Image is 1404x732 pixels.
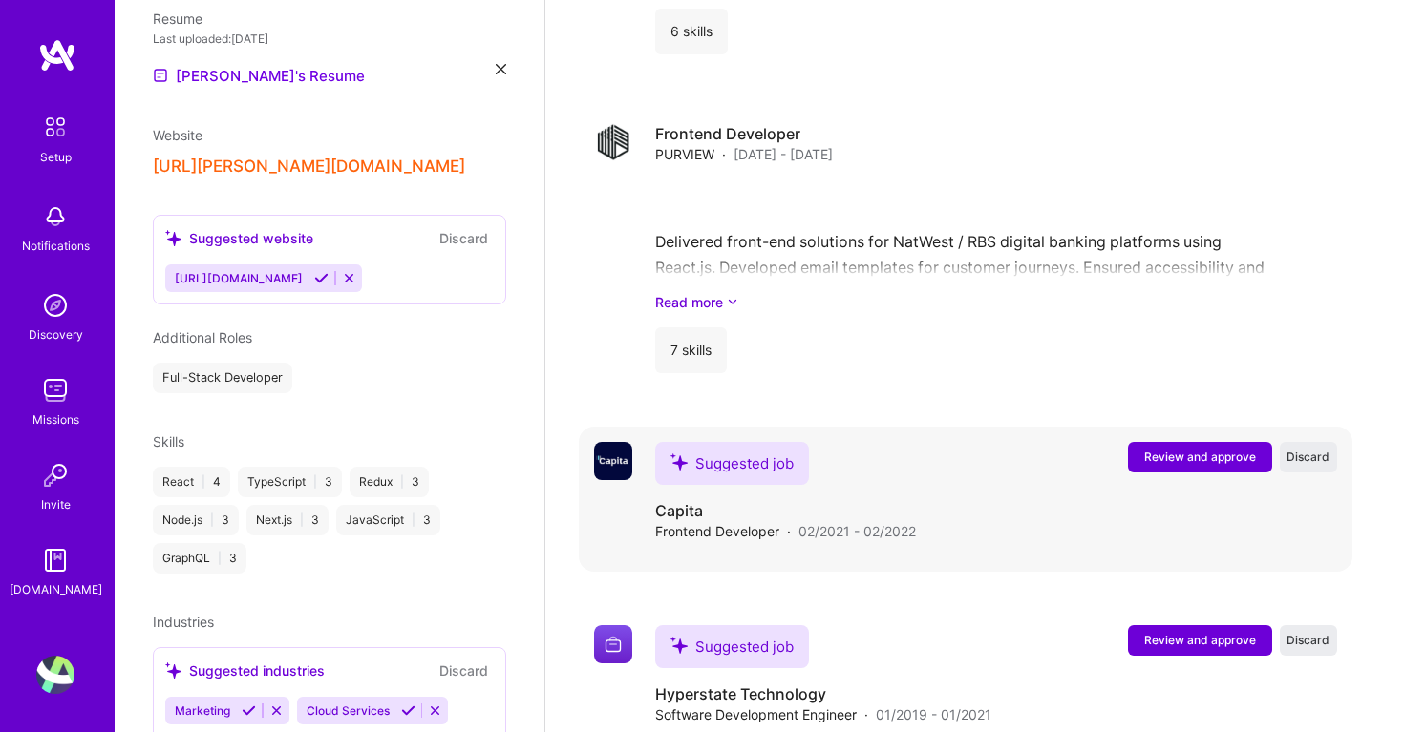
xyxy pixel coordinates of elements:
div: Last uploaded: [DATE] [153,29,506,49]
span: Resume [153,10,202,27]
a: User Avatar [32,656,79,694]
span: [DATE] - [DATE] [734,144,833,164]
div: Next.js 3 [246,505,329,535]
i: Reject [428,703,442,718]
div: React 4 [153,467,230,497]
div: Setup [40,147,72,167]
button: [URL][PERSON_NAME][DOMAIN_NAME] [153,157,465,177]
i: icon SuggestedTeams [165,230,181,246]
span: · [722,144,726,164]
i: Accept [242,703,256,718]
span: Website [153,127,202,143]
span: | [210,512,214,528]
div: GraphQL 3 [153,543,246,574]
span: Cloud Services [307,703,390,718]
img: Invite [36,456,74,494]
div: JavaScript 3 [336,505,440,535]
div: 7 skills [655,327,727,373]
span: [URL][DOMAIN_NAME] [175,271,303,285]
div: Redux 3 [350,467,429,497]
div: Missions [32,409,79,429]
img: setup [35,107,75,147]
img: discovery [36,286,74,324]
span: Discard [1287,632,1330,648]
div: Node.js 3 [153,505,239,535]
span: 02/2021 - 02/2022 [798,521,916,541]
span: · [864,704,868,724]
i: icon SuggestedTeams [670,637,688,654]
div: Full-Stack Developer [153,363,292,393]
span: Frontend Developer [655,521,779,541]
button: Discard [1280,442,1337,472]
i: icon Close [496,64,506,74]
img: User Avatar [36,656,74,694]
img: guide book [36,541,74,579]
button: Discard [434,227,494,249]
span: Discard [1287,449,1330,465]
div: Notifications [22,236,90,256]
span: Skills [153,433,184,450]
img: Resume [153,68,168,83]
span: Additional Roles [153,329,252,345]
button: Discard [1280,625,1337,656]
span: | [218,551,222,566]
i: Accept [314,271,329,285]
div: Invite [41,494,71,514]
a: [PERSON_NAME]'s Resume [153,64,365,87]
a: Read more [655,292,1337,312]
span: | [400,474,404,490]
span: · [787,521,791,541]
img: Company logo [594,123,632,161]
span: Software Development Engineer [655,704,857,724]
img: bell [36,198,74,236]
i: icon SuggestedTeams [670,453,688,471]
span: | [300,512,304,528]
span: | [202,474,205,490]
span: Marketing [175,703,230,718]
div: Discovery [29,324,83,345]
i: Reject [269,703,284,718]
div: Suggested website [165,228,313,248]
img: teamwork [36,371,74,409]
i: Reject [342,271,356,285]
i: icon ArrowDownSecondaryDark [727,292,738,312]
span: 01/2019 - 01/2021 [876,704,991,724]
i: Accept [401,703,415,718]
span: Review and approve [1144,632,1256,648]
span: | [412,512,415,528]
button: Review and approve [1128,442,1272,472]
i: icon SuggestedTeams [165,662,181,679]
div: Suggested industries [165,660,325,680]
div: Suggested job [655,625,809,668]
div: TypeScript 3 [238,467,342,497]
div: [DOMAIN_NAME] [10,579,102,599]
h4: Hyperstate Technology [655,683,991,704]
span: Industries [153,614,214,630]
img: Company logo [594,625,632,663]
div: Suggested job [655,442,809,485]
button: Discard [434,659,494,681]
div: 6 skills [655,9,728,54]
h4: Capita [655,500,916,521]
span: Review and approve [1144,449,1256,465]
span: PURVIEW [655,144,714,164]
img: logo [38,38,76,73]
button: Review and approve [1128,625,1272,656]
span: | [313,474,317,490]
h4: Frontend Developer [655,123,833,144]
img: Company logo [594,442,632,480]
